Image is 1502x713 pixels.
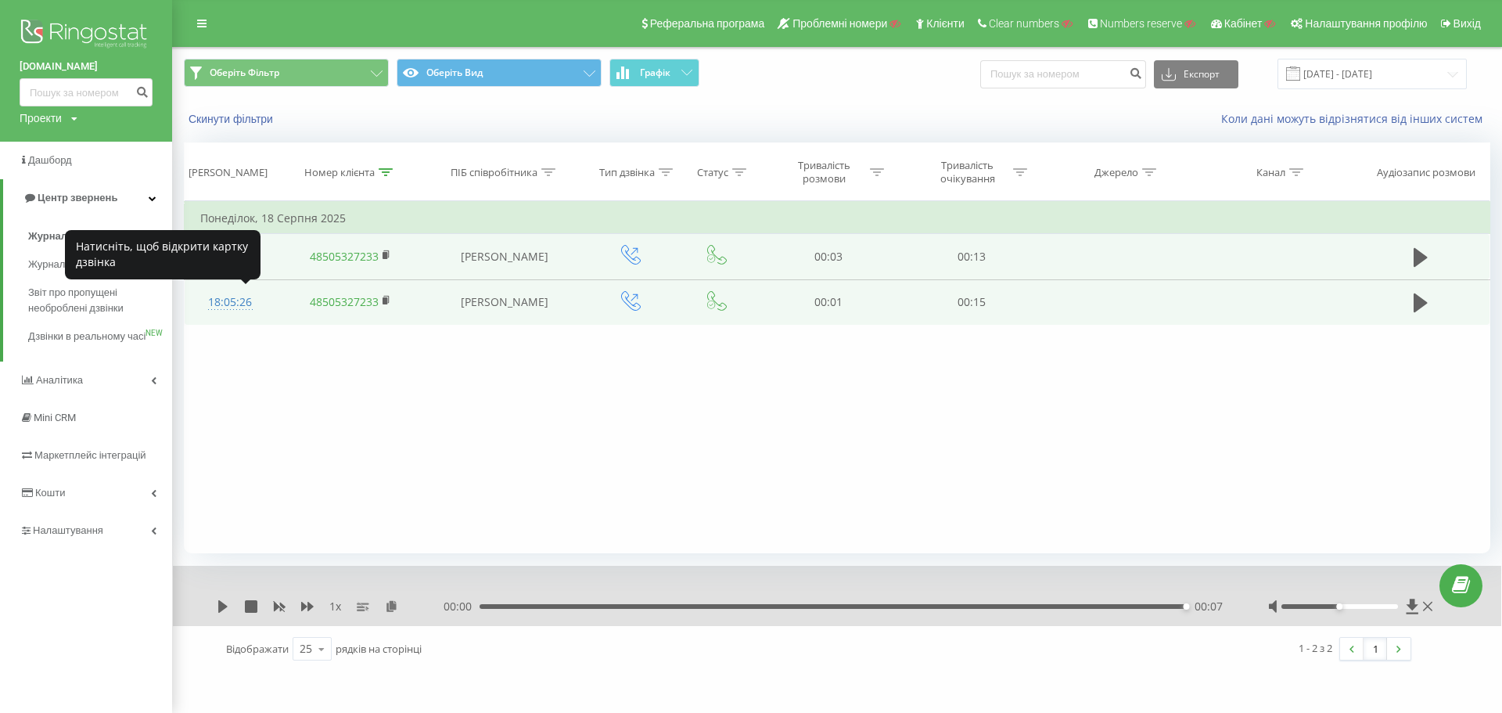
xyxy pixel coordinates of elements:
span: 00:00 [444,599,480,614]
span: Аналiтика [36,374,83,386]
td: [PERSON_NAME] [425,234,585,279]
span: Оберіть Фільтр [210,67,279,79]
td: Понеділок, 18 Серпня 2025 [185,203,1490,234]
span: Налаштування [33,524,103,536]
div: Канал [1256,166,1285,179]
span: Звіт про пропущені необроблені дзвінки [28,285,164,316]
a: Центр звернень [3,179,172,217]
a: Журнал дзвінків [28,222,172,250]
span: Вихід [1453,17,1481,30]
span: Реферальна програма [650,17,765,30]
a: Коли дані можуть відрізнятися вiд інших систем [1221,111,1490,126]
div: Accessibility label [1184,603,1190,610]
div: Номер клієнта [304,166,375,179]
input: Пошук за номером [980,60,1146,88]
div: Натисніть, щоб відкрити картку дзвінка [65,230,261,279]
button: Оберіть Фільтр [184,59,389,87]
span: Журнал дзвінків [28,229,111,244]
div: 1 - 2 з 2 [1299,640,1332,656]
span: Дашборд [28,154,72,166]
span: 00:07 [1195,599,1223,614]
img: Ringostat logo [20,16,153,55]
div: Тривалість розмови [782,159,866,185]
a: 48505327233 [310,249,379,264]
span: Журнал повідомлень [28,257,128,272]
td: 00:01 [756,279,900,325]
span: Clear numbers [989,17,1059,30]
div: Тип дзвінка [599,166,655,179]
div: [PERSON_NAME] [189,166,268,179]
span: Клієнти [926,17,965,30]
span: Mini CRM [34,412,76,423]
div: Аудіозапис розмови [1377,166,1475,179]
a: Звіт про пропущені необроблені дзвінки [28,279,172,322]
span: Дзвінки в реальному часі [28,329,146,344]
div: 25 [300,641,312,657]
td: 00:03 [756,234,900,279]
span: Кошти [35,487,65,499]
td: 00:13 [900,234,1043,279]
div: Тривалість очікування [925,159,1009,185]
span: Маркетплейс інтеграцій [34,449,146,461]
button: Графік [609,59,699,87]
div: Accessibility label [1336,603,1342,610]
span: Проблемні номери [792,17,887,30]
div: Статус [697,166,728,179]
a: Дзвінки в реальному часіNEW [28,322,172,351]
span: Графік [640,67,670,78]
div: Джерело [1094,166,1138,179]
div: ПІБ співробітника [451,166,537,179]
span: Numbers reserve [1100,17,1182,30]
span: рядків на сторінці [336,642,422,656]
button: Експорт [1154,60,1238,88]
button: Оберіть Вид [397,59,602,87]
td: 00:15 [900,279,1043,325]
div: Проекти [20,110,62,126]
span: 1 x [329,599,341,614]
span: Центр звернень [38,192,117,203]
a: 1 [1364,638,1387,660]
input: Пошук за номером [20,78,153,106]
div: 18:05:26 [200,287,261,318]
span: Налаштування профілю [1305,17,1427,30]
button: Скинути фільтри [184,112,281,126]
a: Журнал повідомлень [28,250,172,279]
span: Кабінет [1224,17,1263,30]
span: Відображати [226,642,289,656]
td: [PERSON_NAME] [425,279,585,325]
a: [DOMAIN_NAME] [20,59,153,74]
a: 48505327233 [310,294,379,309]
